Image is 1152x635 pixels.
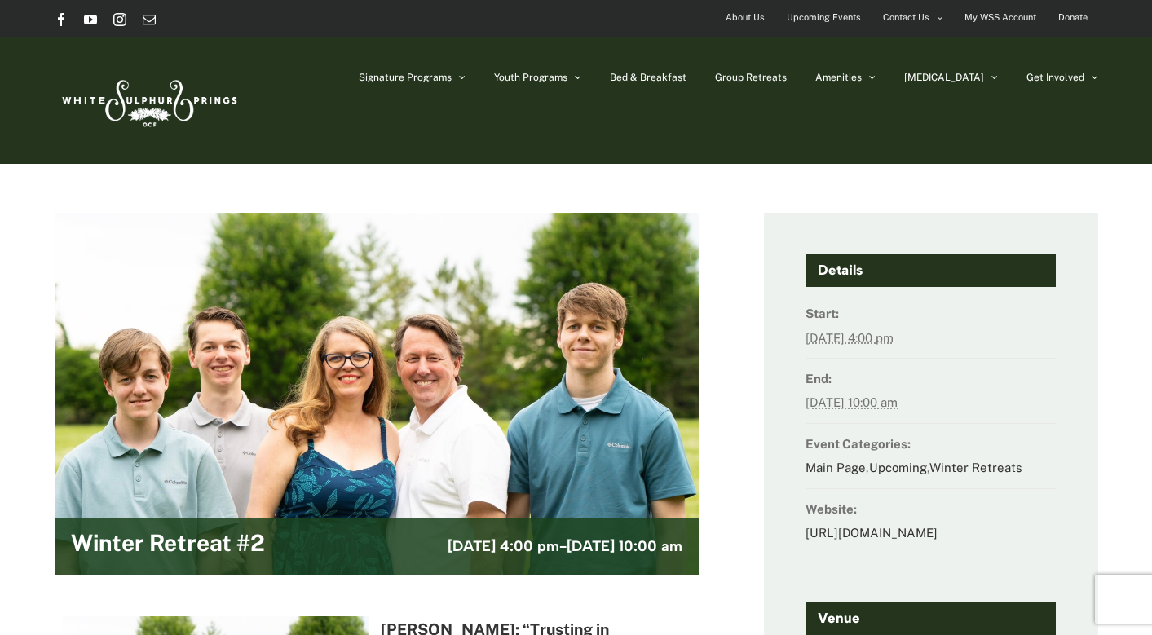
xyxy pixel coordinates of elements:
a: [URL][DOMAIN_NAME] [806,526,938,540]
span: Donate [1058,6,1088,29]
a: Upcoming [869,461,927,474]
a: Main Page [806,461,866,474]
dt: Website: [806,497,1056,521]
a: Bed & Breakfast [610,37,686,118]
span: Upcoming Events [787,6,861,29]
dt: Start: [806,302,1056,325]
abbr: 2025-12-27 [806,331,894,345]
a: [MEDICAL_DATA] [904,37,998,118]
span: About Us [726,6,765,29]
span: Amenities [815,73,862,82]
span: [DATE] 4:00 pm [448,537,559,555]
a: Winter Retreats [929,461,1022,474]
span: Get Involved [1026,73,1084,82]
a: Signature Programs [359,37,466,118]
a: Youth Programs [494,37,581,118]
span: My WSS Account [964,6,1036,29]
span: [MEDICAL_DATA] [904,73,984,82]
span: Youth Programs [494,73,567,82]
span: [DATE] 10:00 am [567,537,682,555]
dt: End: [806,367,1056,390]
a: Group Retreats [715,37,787,118]
h2: Winter Retreat #2 [71,531,265,563]
span: Signature Programs [359,73,452,82]
span: Group Retreats [715,73,787,82]
dd: , , [806,456,1056,488]
span: Bed & Breakfast [610,73,686,82]
nav: Main Menu [359,37,1098,118]
dt: Event Categories: [806,432,1056,456]
a: Get Involved [1026,37,1098,118]
span: Contact Us [883,6,929,29]
abbr: 2025-12-30 [806,395,898,409]
h3: - [448,536,682,558]
h4: Venue [806,602,1056,635]
h4: Details [806,254,1056,287]
img: White Sulphur Springs Logo [55,62,242,139]
a: Amenities [815,37,876,118]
